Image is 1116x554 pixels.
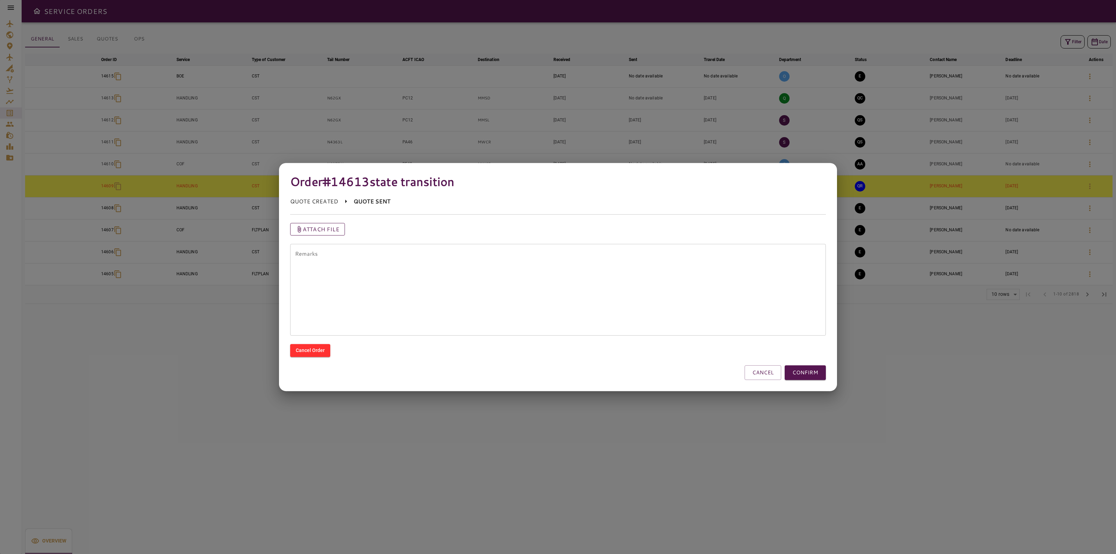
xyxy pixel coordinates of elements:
p: Attach file [303,225,339,233]
p: QUOTE CREATED [290,197,338,205]
h4: Order #14613 state transition [290,174,826,189]
button: CANCEL [745,365,781,380]
button: Cancel Order [290,344,330,357]
p: QUOTE SENT [354,197,391,205]
button: CONFIRM [785,365,826,380]
button: Attach file [290,223,345,235]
